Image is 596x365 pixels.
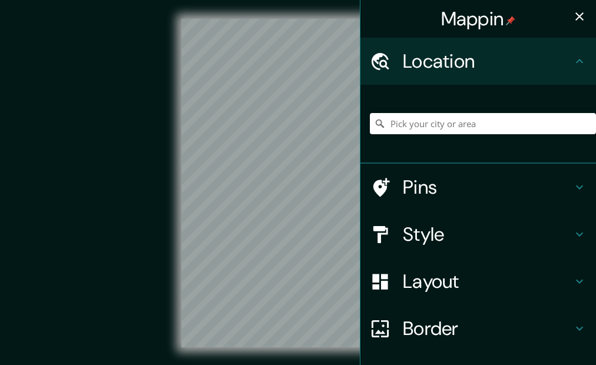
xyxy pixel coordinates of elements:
div: Location [360,38,596,85]
h4: Border [403,317,572,340]
h4: Location [403,49,572,73]
div: Style [360,211,596,258]
h4: Pins [403,175,572,199]
img: pin-icon.png [506,16,515,25]
h4: Style [403,223,572,246]
input: Pick your city or area [370,113,596,134]
h4: Mappin [441,7,516,31]
div: Border [360,305,596,352]
div: Layout [360,258,596,305]
div: Pins [360,164,596,211]
h4: Layout [403,270,572,293]
canvas: Map [181,19,414,347]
